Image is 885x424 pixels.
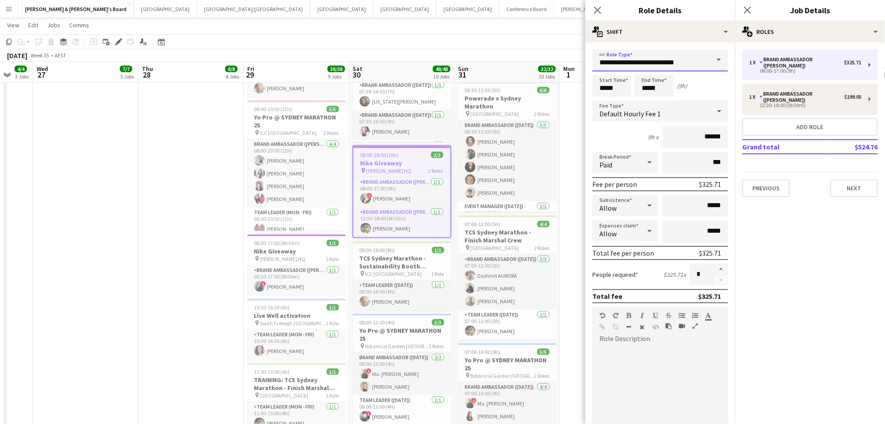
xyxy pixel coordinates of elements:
[735,4,885,16] h3: Job Details
[360,319,395,326] span: 08:00-12:00 (4h)
[353,254,451,270] h3: TCS Sydney Marathon - Sustainability Booth Support
[760,91,844,103] div: Brand Ambassador ([PERSON_NAME])
[458,254,557,310] app-card-role: Brand Ambassador ([DATE])3/307:00-12:00 (5h)Dashmit AURORA[PERSON_NAME][PERSON_NAME]
[247,299,346,360] div: 10:30-16:30 (6h)1/1Live Well activation South Eveleigh [GEOGRAPHIC_DATA]1 RoleTeam Leader (Mon - ...
[472,398,477,403] span: !
[69,21,89,29] span: Comms
[613,312,619,319] button: Redo
[260,320,326,327] span: South Eveleigh [GEOGRAPHIC_DATA]
[592,271,638,279] label: People required
[7,21,19,29] span: View
[537,349,550,355] span: 5/5
[247,265,346,295] app-card-role: Brand Ambassador ([PERSON_NAME])1/108:30-17:00 (8h30m)![PERSON_NAME]
[458,82,557,212] div: 06:30-11:30 (5h)6/6Powerade x Sydney Marathon [GEOGRAPHIC_DATA]2 RolesBrand Ambassador ([DATE])5/...
[35,70,48,80] span: 27
[247,139,346,208] app-card-role: Brand Ambassador ([PERSON_NAME])4/408:00-20:00 (12h)[PERSON_NAME][PERSON_NAME][PERSON_NAME][PERSO...
[353,242,451,310] div: 08:00-16:00 (8h)1/1TCS Sydney Marathon - Sustainability Booth Support ICC [GEOGRAPHIC_DATA]1 Role...
[327,240,339,246] span: 1/1
[431,271,444,277] span: 1 Role
[465,87,501,93] span: 06:30-11:30 (5h)
[353,80,451,110] app-card-role: Brand Ambassador ([DATE])1/107:30-14:30 (7h)[US_STATE][PERSON_NAME]
[742,140,826,154] td: Grand total
[247,113,346,129] h3: Yo Pro @ SYDNEY MARATHON 25
[679,323,685,330] button: Insert video
[324,130,339,136] span: 2 Roles
[677,82,687,90] div: (9h)
[749,69,862,73] div: 08:00-17:00 (9h)
[254,304,290,311] span: 10:30-16:30 (6h)
[373,0,436,18] button: [GEOGRAPHIC_DATA]
[465,349,501,355] span: 07:00-16:00 (9h)
[844,60,862,66] div: $325.71
[432,247,444,253] span: 1/1
[366,368,372,374] span: !
[326,392,339,399] span: 1 Role
[365,271,422,277] span: ICC [GEOGRAPHIC_DATA]
[247,247,346,255] h3: Nike Giveaway
[7,51,27,60] div: [DATE]
[353,327,451,342] h3: Yo Pro @ SYDNEY MARATHON 25
[55,52,66,59] div: AEST
[47,21,60,29] span: Jobs
[353,177,450,207] app-card-role: Brand Ambassador ([PERSON_NAME])1/108:00-17:00 (9h)![PERSON_NAME]
[592,292,622,301] div: Total fee
[246,70,254,80] span: 29
[28,21,38,29] span: Edit
[679,312,685,319] button: Unordered List
[714,264,728,275] button: Increase
[29,52,51,59] span: Week 35
[499,0,554,18] button: Conference Board
[599,312,606,319] button: Undo
[585,21,735,42] div: Shift
[760,56,844,69] div: Brand Ambassador ([PERSON_NAME])
[367,193,372,198] span: !
[260,392,309,399] span: [GEOGRAPHIC_DATA]
[666,312,672,319] button: Strikethrough
[44,19,64,31] a: Jobs
[648,133,658,141] div: 9h x
[458,120,557,201] app-card-role: Brand Ambassador ([DATE])5/506:30-11:30 (5h)[PERSON_NAME][PERSON_NAME][PERSON_NAME][PERSON_NAME][...
[692,323,698,330] button: Fullscreen
[247,376,346,392] h3: TRAINING: TCS Sydney Marathon - Finish Marshal Crew
[535,372,550,379] span: 2 Roles
[429,343,444,350] span: 2 Roles
[537,221,550,227] span: 4/4
[465,221,501,227] span: 07:00-12:00 (5h)
[742,118,878,136] button: Add role
[254,368,290,375] span: 11:00-15:00 (4h)
[247,312,346,320] h3: Live Well activation
[134,0,197,18] button: [GEOGRAPHIC_DATA]
[749,60,760,66] div: 1 x
[431,152,443,158] span: 2/2
[353,159,450,167] h3: Nike Giveaway
[353,110,451,140] app-card-role: Brand Ambassador ([DATE])1/107:30-16:30 (9h)[PERSON_NAME]
[626,324,632,331] button: Horizontal Line
[585,4,735,16] h3: Role Details
[326,256,339,262] span: 1 Role
[226,73,239,80] div: 4 Jobs
[254,240,300,246] span: 08:30-17:00 (8h30m)
[310,0,373,18] button: [GEOGRAPHIC_DATA]
[458,356,557,372] h3: Yo Pro @ SYDNEY MARATHON 25
[458,216,557,340] app-job-card: 07:00-12:00 (5h)4/4TCS Sydney Marathon - Finish Marshal Crew [GEOGRAPHIC_DATA]2 RolesBrand Ambass...
[554,0,624,18] button: [PERSON_NAME]'s Board
[260,256,306,262] span: [PERSON_NAME] HQ
[599,204,617,212] span: Allow
[327,106,339,112] span: 5/5
[458,94,557,110] h3: Powerade x Sydney Marathon
[433,73,450,80] div: 10 Jobs
[4,19,23,31] a: View
[599,160,612,169] span: Paid
[432,319,444,326] span: 3/3
[652,324,658,331] button: HTML Code
[25,19,42,31] a: Edit
[260,130,317,136] span: ICC [GEOGRAPHIC_DATA]
[471,372,535,379] span: Botanical Garden [GEOGRAPHIC_DATA]
[699,249,721,257] div: $325.71
[592,249,654,257] div: Total fee per person
[562,70,575,80] span: 1
[327,304,339,311] span: 1/1
[535,111,550,117] span: 2 Roles
[197,0,310,18] button: [GEOGRAPHIC_DATA]/[GEOGRAPHIC_DATA]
